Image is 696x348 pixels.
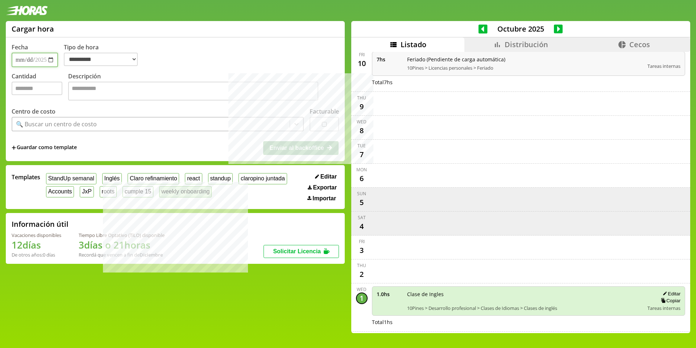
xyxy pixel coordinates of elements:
span: Distribución [505,40,548,49]
span: Feriado (Pendiente de carga automática) [407,56,643,63]
button: react [185,173,202,184]
button: cumple 15 [123,186,153,197]
span: +Guardar como template [12,144,77,152]
button: Claro refinamiento [128,173,179,184]
span: Cecos [629,40,650,49]
button: claropino juntada [239,173,287,184]
button: Copiar [659,298,680,304]
span: Clase de Ingles [407,291,643,298]
span: 10Pines > Desarrollo profesional > Clases de Idiomas > Clases de inglés [407,305,643,311]
div: 3 [356,245,368,256]
div: Total 7 hs [372,79,685,86]
h1: 3 días o 21 horas [79,238,165,251]
div: Tiempo Libre Optativo (TiLO) disponible [79,232,165,238]
div: 4 [356,221,368,232]
button: Accounts [46,186,74,197]
button: Exportar [306,184,339,191]
img: logotipo [6,6,48,15]
label: Facturable [310,107,339,115]
span: Tareas internas [647,63,680,69]
span: 10Pines > Licencias personales > Feriado [407,65,643,71]
label: Descripción [68,72,339,102]
button: Editar [313,173,339,180]
button: standup [208,173,233,184]
label: Cantidad [12,72,68,102]
h1: Cargar hora [12,24,54,34]
div: Thu [357,262,366,269]
div: 10 [356,58,368,69]
div: Recordá que vencen a fin de [79,251,165,258]
span: 1.0 hs [377,291,402,298]
div: Tue [357,143,366,149]
div: 9 [356,101,368,112]
div: Sat [358,214,366,221]
span: Octubre 2025 [488,24,554,34]
span: + [12,144,16,152]
span: Exportar [313,184,337,191]
div: Vacaciones disponibles [12,232,61,238]
button: Editar [660,291,680,297]
input: Cantidad [12,82,62,95]
div: 5 [356,197,368,208]
div: Fri [359,238,365,245]
div: Thu [357,95,366,101]
span: 7 hs [377,56,402,63]
div: Wed [357,119,366,125]
label: Tipo de hora [64,43,144,67]
div: scrollable content [351,52,690,332]
div: De otros años: 0 días [12,251,61,258]
h1: 12 días [12,238,61,251]
div: Sun [357,191,366,197]
label: Centro de costo [12,107,55,115]
h2: Información útil [12,219,69,229]
div: 6 [356,173,368,184]
span: Templates [12,173,40,181]
div: 🔍 Buscar un centro de costo [16,120,97,128]
button: StandUp semanal [46,173,96,184]
button: Solicitar Licencia [264,245,339,258]
button: Inglés [102,173,122,184]
button: JxP [80,186,94,197]
span: Tareas internas [647,305,680,311]
span: Solicitar Licencia [273,248,321,254]
textarea: Descripción [68,82,318,101]
div: Fri [359,52,365,58]
button: roots [100,186,117,197]
div: Total 1 hs [372,319,685,326]
span: Listado [401,40,426,49]
div: 1 [356,292,368,304]
div: 2 [356,269,368,280]
label: Fecha [12,43,28,51]
div: 8 [356,125,368,136]
div: Mon [356,167,367,173]
span: Editar [320,173,337,180]
b: Diciembre [140,251,163,258]
div: 7 [356,149,368,160]
select: Tipo de hora [64,53,138,66]
button: weekly onboarding [159,186,212,197]
span: Importar [312,195,336,202]
div: Wed [357,286,366,292]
